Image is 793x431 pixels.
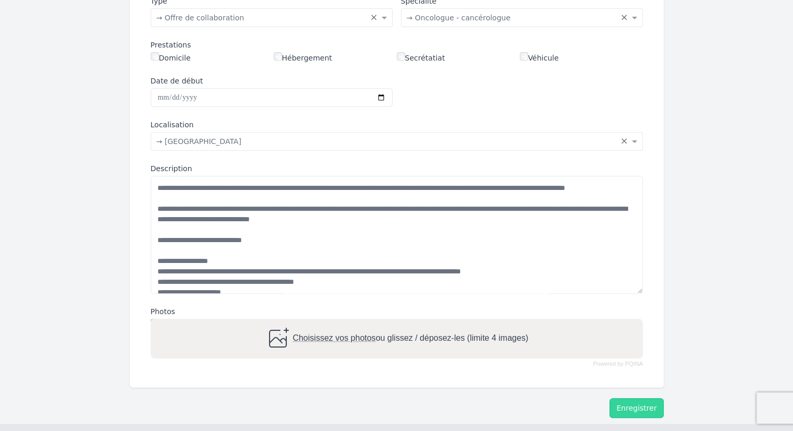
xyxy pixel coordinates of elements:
[609,398,663,418] button: Enregistrer
[151,52,191,63] label: Domicile
[620,13,629,23] span: Clear all
[151,163,643,174] label: Description
[292,333,375,342] span: Choisissez vos photos
[151,52,159,61] input: Domicile
[274,52,332,63] label: Hébergement
[151,40,643,50] div: Prestations
[593,362,642,366] a: Powered by PQINA
[620,136,629,147] span: Clear all
[265,326,528,351] div: ou glissez / déposez-les (limite 4 images)
[520,52,559,63] label: Véhicule
[151,306,643,317] label: Photos
[151,76,393,86] label: Date de début
[274,52,282,61] input: Hébergement
[151,119,643,130] label: Localisation
[397,52,405,61] input: Secrétatiat
[520,52,528,61] input: Véhicule
[397,52,445,63] label: Secrétatiat
[370,13,379,23] span: Clear all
